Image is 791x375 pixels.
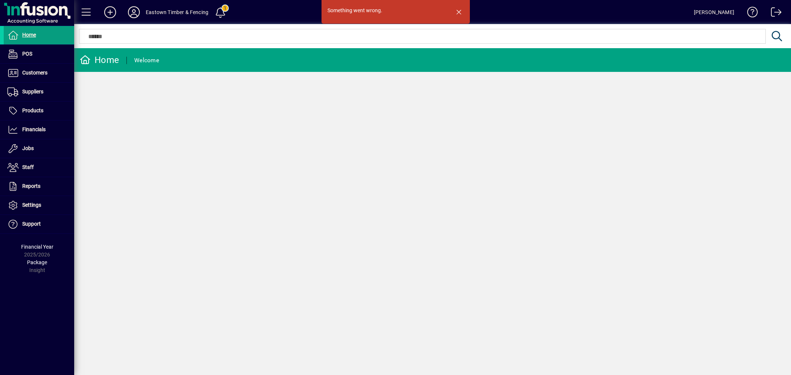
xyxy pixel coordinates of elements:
[21,244,53,250] span: Financial Year
[4,158,74,177] a: Staff
[4,64,74,82] a: Customers
[22,183,40,189] span: Reports
[4,215,74,233] a: Support
[27,259,47,265] span: Package
[22,202,41,208] span: Settings
[22,51,32,57] span: POS
[80,54,119,66] div: Home
[4,45,74,63] a: POS
[146,6,208,18] div: Eastown Timber & Fencing
[22,164,34,170] span: Staff
[4,196,74,215] a: Settings
[122,6,146,19] button: Profile
[4,102,74,120] a: Products
[98,6,122,19] button: Add
[694,6,734,18] div: [PERSON_NAME]
[22,89,43,94] span: Suppliers
[22,221,41,227] span: Support
[134,54,159,66] div: Welcome
[765,1,782,26] a: Logout
[22,70,47,76] span: Customers
[22,107,43,113] span: Products
[22,126,46,132] span: Financials
[4,83,74,101] a: Suppliers
[4,177,74,196] a: Reports
[22,32,36,38] span: Home
[4,120,74,139] a: Financials
[22,145,34,151] span: Jobs
[742,1,758,26] a: Knowledge Base
[4,139,74,158] a: Jobs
